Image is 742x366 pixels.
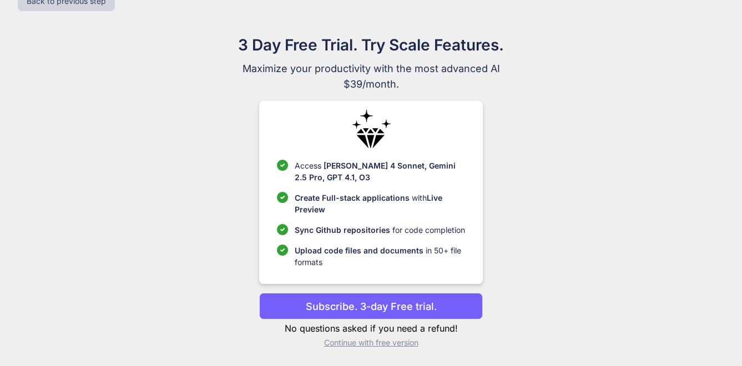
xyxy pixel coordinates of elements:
img: checklist [277,224,288,235]
p: Access [295,160,465,183]
p: with [295,192,465,215]
span: Maximize your productivity with the most advanced AI [185,61,558,77]
p: No questions asked if you need a refund! [259,322,483,335]
button: Subscribe. 3-day Free trial. [259,293,483,319]
span: [PERSON_NAME] 4 Sonnet, Gemini 2.5 Pro, GPT 4.1, O3 [295,161,456,182]
span: Sync Github repositories [295,225,390,235]
img: checklist [277,192,288,203]
span: Upload code files and documents [295,246,423,255]
p: Subscribe. 3-day Free trial. [306,299,437,314]
p: Continue with free version [259,337,483,348]
img: checklist [277,160,288,171]
h1: 3 Day Free Trial. Try Scale Features. [185,33,558,57]
span: $39/month. [185,77,558,92]
img: checklist [277,245,288,256]
p: for code completion [295,224,465,236]
span: Create Full-stack applications [295,193,412,202]
p: in 50+ file formats [295,245,465,268]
